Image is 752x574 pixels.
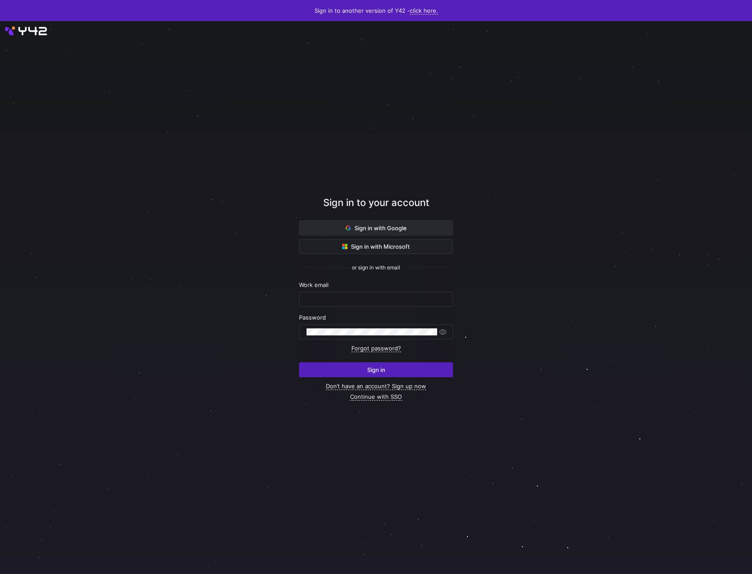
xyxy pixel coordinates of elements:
[350,393,402,401] a: Continue with SSO
[326,383,426,390] a: Don’t have an account? Sign up now
[299,239,453,254] button: Sign in with Microsoft
[299,221,453,235] button: Sign in with Google
[342,243,410,250] span: Sign in with Microsoft
[299,281,329,288] span: Work email
[299,362,453,377] button: Sign in
[352,265,400,271] span: or sign in with email
[346,224,407,232] span: Sign in with Google
[410,7,438,15] a: click here.
[351,345,401,352] a: Forgot password?
[367,366,385,373] span: Sign in
[299,195,453,221] div: Sign in to your account
[299,314,326,321] span: Password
